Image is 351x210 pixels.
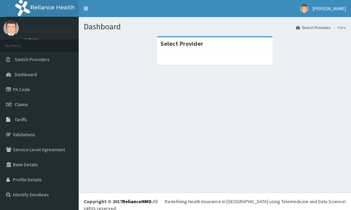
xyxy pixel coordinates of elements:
[24,37,40,42] a: Online
[24,28,70,34] p: CLAIMS MANAGER
[84,22,346,31] h1: Dashboard
[15,71,37,78] span: Dashboard
[160,40,203,47] strong: Select Provider
[15,56,50,62] span: Switch Providers
[296,25,330,30] a: Switch Providers
[84,198,153,205] strong: Copyright © 2017 .
[165,198,346,205] div: Redefining Heath Insurance in [GEOGRAPHIC_DATA] using Telemedicine and Data Science!
[15,116,27,123] span: Tariffs
[300,4,309,13] img: User Image
[331,25,346,30] li: Here
[3,20,19,36] img: User Image
[313,5,346,12] span: [PERSON_NAME]
[15,101,28,108] span: Claims
[122,198,152,205] a: RelianceHMO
